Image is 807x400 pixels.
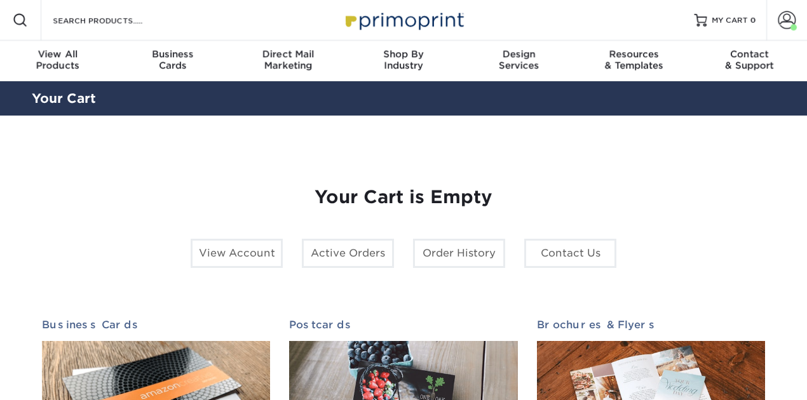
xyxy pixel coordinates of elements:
[692,48,807,60] span: Contact
[461,48,576,60] span: Design
[42,187,765,208] h1: Your Cart is Empty
[346,48,461,71] div: Industry
[115,48,230,60] span: Business
[302,239,394,268] a: Active Orders
[576,48,691,71] div: & Templates
[115,48,230,71] div: Cards
[346,48,461,60] span: Shop By
[537,319,765,331] h2: Brochures & Flyers
[231,48,346,60] span: Direct Mail
[32,91,96,106] a: Your Cart
[576,41,691,81] a: Resources& Templates
[42,319,270,331] h2: Business Cards
[115,41,230,81] a: BusinessCards
[712,15,748,26] span: MY CART
[576,48,691,60] span: Resources
[750,16,756,25] span: 0
[191,239,283,268] a: View Account
[340,6,467,34] img: Primoprint
[524,239,616,268] a: Contact Us
[461,48,576,71] div: Services
[413,239,505,268] a: Order History
[692,48,807,71] div: & Support
[231,41,346,81] a: Direct MailMarketing
[231,48,346,71] div: Marketing
[51,13,175,28] input: SEARCH PRODUCTS.....
[461,41,576,81] a: DesignServices
[692,41,807,81] a: Contact& Support
[346,41,461,81] a: Shop ByIndustry
[289,319,517,331] h2: Postcards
